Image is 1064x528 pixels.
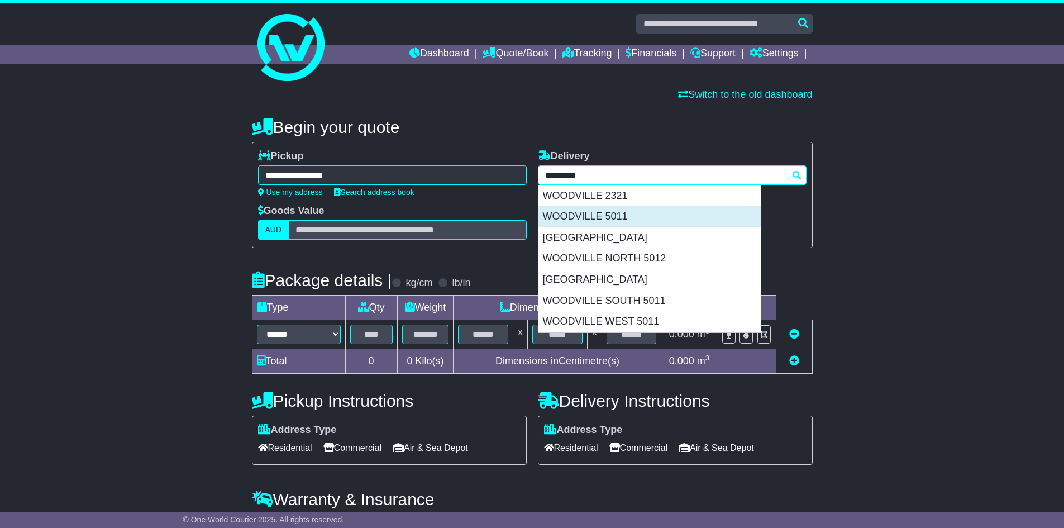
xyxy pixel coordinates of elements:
td: Kilo(s) [397,349,454,374]
label: Delivery [538,150,590,163]
span: Commercial [323,439,381,456]
a: Remove this item [789,329,799,340]
td: x [587,320,602,349]
td: 0 [345,349,397,374]
label: Goods Value [258,205,325,217]
img: logo_orange.svg [18,18,27,27]
a: Financials [626,45,676,64]
label: Address Type [544,424,623,436]
td: Weight [397,296,454,320]
span: m [697,355,710,367]
label: kg/cm [405,277,432,289]
a: Switch to the old dashboard [678,89,812,100]
img: tab_domain_overview_orange.svg [30,65,39,74]
h4: Warranty & Insurance [252,490,813,508]
span: 0 [407,355,412,367]
h4: Package details | [252,271,392,289]
td: x [513,320,528,349]
img: tab_keywords_by_traffic_grey.svg [111,65,120,74]
td: Dimensions in Centimetre(s) [454,349,661,374]
div: WOODVILLE SOUTH 5011 [538,291,761,312]
div: WOODVILLE 2321 [538,185,761,207]
a: Quote/Book [483,45,548,64]
a: Dashboard [409,45,469,64]
label: AUD [258,220,289,240]
sup: 3 [705,354,710,362]
label: lb/in [452,277,470,289]
a: Search address book [334,188,414,197]
div: [GEOGRAPHIC_DATA] [538,269,761,291]
td: Total [252,349,345,374]
span: 0.000 [669,355,694,367]
span: Air & Sea Depot [393,439,468,456]
td: Dimensions (L x W x H) [454,296,661,320]
a: Tracking [562,45,612,64]
a: Add new item [789,355,799,367]
h4: Pickup Instructions [252,392,527,410]
div: Keywords by Traffic [123,66,188,73]
span: Residential [258,439,312,456]
span: m [697,329,710,340]
td: Qty [345,296,397,320]
div: [GEOGRAPHIC_DATA] [538,227,761,249]
div: WOODVILLE 5011 [538,206,761,227]
div: v 4.0.25 [31,18,55,27]
img: website_grey.svg [18,29,27,38]
h4: Delivery Instructions [538,392,813,410]
a: Support [690,45,736,64]
a: Use my address [258,188,323,197]
div: WOODVILLE WEST 5011 [538,311,761,332]
span: Commercial [609,439,667,456]
h4: Begin your quote [252,118,813,136]
span: Air & Sea Depot [679,439,754,456]
label: Pickup [258,150,304,163]
span: Residential [544,439,598,456]
a: Settings [750,45,799,64]
div: Domain: [DOMAIN_NAME] [29,29,123,38]
typeahead: Please provide city [538,165,807,185]
td: Type [252,296,345,320]
label: Address Type [258,424,337,436]
span: 0.000 [669,329,694,340]
div: Domain Overview [42,66,100,73]
div: WOODVILLE NORTH 5012 [538,248,761,269]
span: © One World Courier 2025. All rights reserved. [183,515,345,524]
